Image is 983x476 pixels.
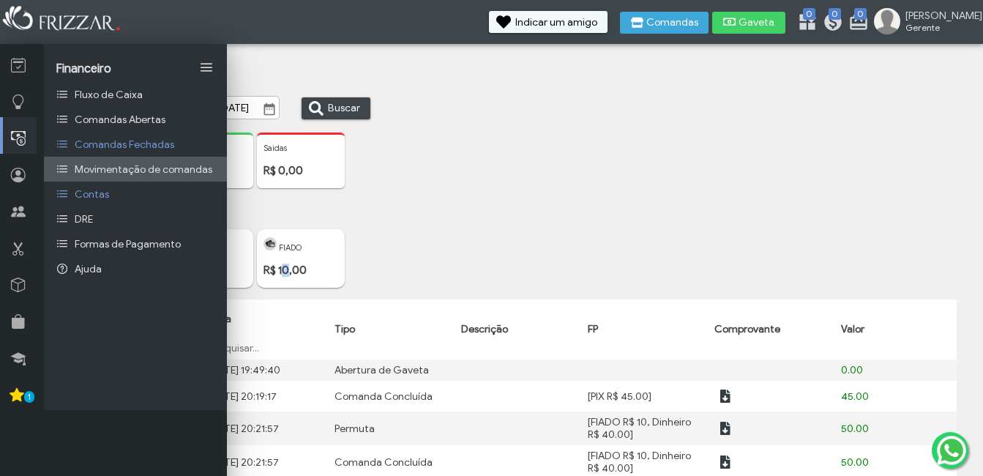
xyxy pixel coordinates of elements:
[841,323,864,335] span: Valor
[454,300,580,360] th: Descrição
[75,263,102,275] span: Ajuda
[74,200,979,226] p: Formas de pagamento
[714,417,736,439] button: ui-button
[327,412,454,445] td: Permuta
[263,143,338,153] p: Saidas
[905,22,971,33] span: Gerente
[327,360,454,381] td: Abertura de Gaveta
[874,8,976,37] a: [PERSON_NAME] Gerente
[739,18,775,28] span: Gaveta
[75,138,174,151] span: Comandas Fechadas
[797,12,812,35] a: 0
[803,8,815,20] span: 0
[829,8,841,20] span: 0
[714,385,736,407] button: ui-button
[854,8,867,20] span: 0
[707,300,834,360] th: Comprovante
[263,264,338,277] p: R$ 10,00
[841,390,869,403] span: 45.00
[75,238,181,250] span: Formas de Pagamento
[75,188,109,201] span: Contas
[580,412,707,445] td: [FIADO R$ 10, Dinheiro R$ 40.00]
[905,10,971,22] span: [PERSON_NAME]
[327,381,454,412] td: Comanda Concluída
[44,82,227,107] a: Fluxo de Caixa
[714,451,736,473] button: ui-button
[75,163,212,176] span: Movimentação de comandas
[44,207,227,231] a: DRE
[841,456,869,469] span: 50.00
[580,381,707,412] td: [PIX R$ 45.00]
[201,300,327,360] th: Data
[823,12,837,35] a: 0
[725,417,726,439] span: ui-button
[44,157,227,182] a: Movimentação de comandas
[712,12,785,34] button: Gaveta
[263,164,338,177] p: R$ 0,00
[44,107,227,132] a: Comandas Abertas
[489,11,608,33] button: Indicar um amigo
[302,97,370,119] button: Buscar
[56,62,111,76] span: Financeiro
[834,300,960,360] th: Valor
[580,300,707,360] th: FP
[44,256,227,281] a: Ajuda
[208,341,320,355] input: Pesquisar...
[201,381,327,412] td: [DATE] 20:19:17
[588,323,598,335] span: FP
[44,132,227,157] a: Comandas Fechadas
[259,102,280,116] button: Show Calendar
[515,18,597,28] span: Indicar um amigo
[44,231,227,256] a: Formas de Pagamento
[714,323,780,335] span: Comprovante
[24,391,34,403] span: 1
[75,89,143,101] span: Fluxo de Caixa
[461,323,508,335] span: Descrição
[75,114,165,126] span: Comandas Abertas
[328,97,360,119] span: Buscar
[201,360,327,381] td: [DATE] 19:49:40
[187,96,280,119] input: Data Final
[841,423,869,435] span: 50.00
[841,364,863,376] span: 0.00
[201,412,327,445] td: [DATE] 20:21:57
[334,323,355,335] span: Tipo
[620,12,709,34] button: Comandas
[646,18,698,28] span: Comandas
[725,385,726,407] span: ui-button
[279,242,302,253] span: FIADO
[327,300,454,360] th: Tipo
[725,451,726,473] span: ui-button
[44,182,227,207] a: Contas
[75,213,93,226] span: DRE
[934,433,969,468] img: whatsapp.png
[848,12,863,35] a: 0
